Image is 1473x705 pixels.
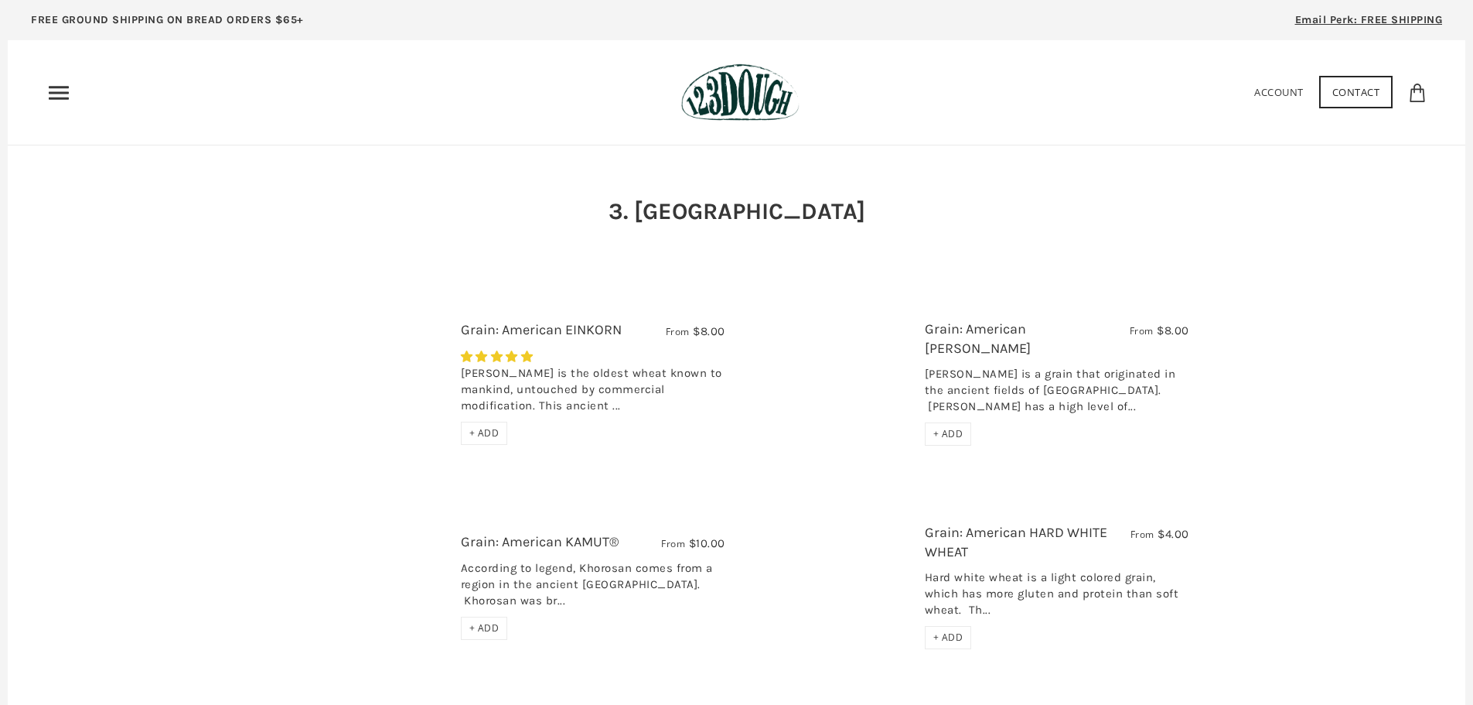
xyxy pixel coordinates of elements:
[1272,8,1466,40] a: Email Perk: FREE SHIPPING
[1158,527,1189,541] span: $4.00
[1130,324,1154,337] span: From
[461,533,619,550] a: Grain: American KAMUT®
[461,350,537,364] span: 5.00 stars
[461,321,622,338] a: Grain: American EINKORN
[693,324,725,338] span: $8.00
[461,422,508,445] div: + ADD
[933,427,963,440] span: + ADD
[925,524,1107,560] a: Grain: American HARD WHITE WHEAT
[609,195,865,228] h2: 3. [GEOGRAPHIC_DATA]
[1130,528,1154,541] span: From
[925,366,1189,423] div: [PERSON_NAME] is a grain that originated in the ancient fields of [GEOGRAPHIC_DATA]. [PERSON_NAME...
[1295,13,1443,26] span: Email Perk: FREE SHIPPING
[8,8,327,40] a: FREE GROUND SHIPPING ON BREAD ORDERS $65+
[46,80,71,105] nav: Primary
[925,626,972,649] div: + ADD
[31,12,304,29] p: FREE GROUND SHIPPING ON BREAD ORDERS $65+
[461,560,725,617] div: According to legend, Khorosan comes from a region in the ancient [GEOGRAPHIC_DATA]. Khorosan was ...
[461,617,508,640] div: + ADD
[285,300,449,465] a: Grain: American EINKORN
[661,537,685,550] span: From
[666,325,690,338] span: From
[285,504,449,669] a: Grain: American KAMUT®
[689,536,725,550] span: $10.00
[1157,323,1189,337] span: $8.00
[469,621,500,635] span: + ADD
[1254,85,1304,99] a: Account
[469,426,500,440] span: + ADD
[748,504,913,669] a: Grain: American HARD WHITE WHEAT
[925,320,1031,357] a: Grain: American [PERSON_NAME]
[925,423,972,446] div: + ADD
[925,570,1189,626] div: Hard white wheat is a light colored grain, which has more gluten and protein than soft wheat. Th...
[1319,76,1393,108] a: Contact
[681,63,800,121] img: 123Dough Bakery
[748,300,913,465] a: Grain: American EMMER
[461,365,725,422] div: [PERSON_NAME] is the oldest wheat known to mankind, untouched by commercial modification. This an...
[933,631,963,644] span: + ADD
